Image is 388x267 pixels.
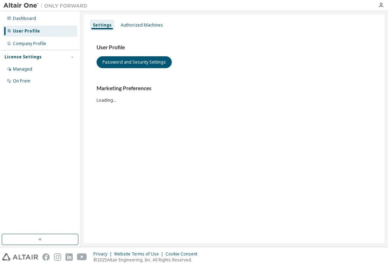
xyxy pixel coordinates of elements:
div: Authorized Machines [121,22,163,28]
div: Settings [93,22,112,28]
img: altair_logo.svg [2,253,38,261]
div: Website Terms of Use [114,251,165,257]
div: Company Profile [13,41,46,46]
button: Password and Security Settings [97,56,172,68]
div: Loading... [97,85,372,103]
img: linkedin.svg [65,253,73,261]
img: instagram.svg [54,253,61,261]
img: facebook.svg [42,253,50,261]
div: Dashboard [13,16,36,21]
p: © 2025 Altair Engineering, Inc. All Rights Reserved. [93,257,202,263]
div: Cookie Consent [165,251,202,257]
h3: User Profile [97,44,372,51]
div: License Settings [5,54,42,60]
div: Privacy [93,251,114,257]
div: Managed [13,66,32,72]
img: youtube.svg [77,253,87,261]
div: User Profile [13,28,40,34]
div: On Prem [13,78,30,84]
img: Altair One [3,2,91,9]
h3: Marketing Preferences [97,85,372,92]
